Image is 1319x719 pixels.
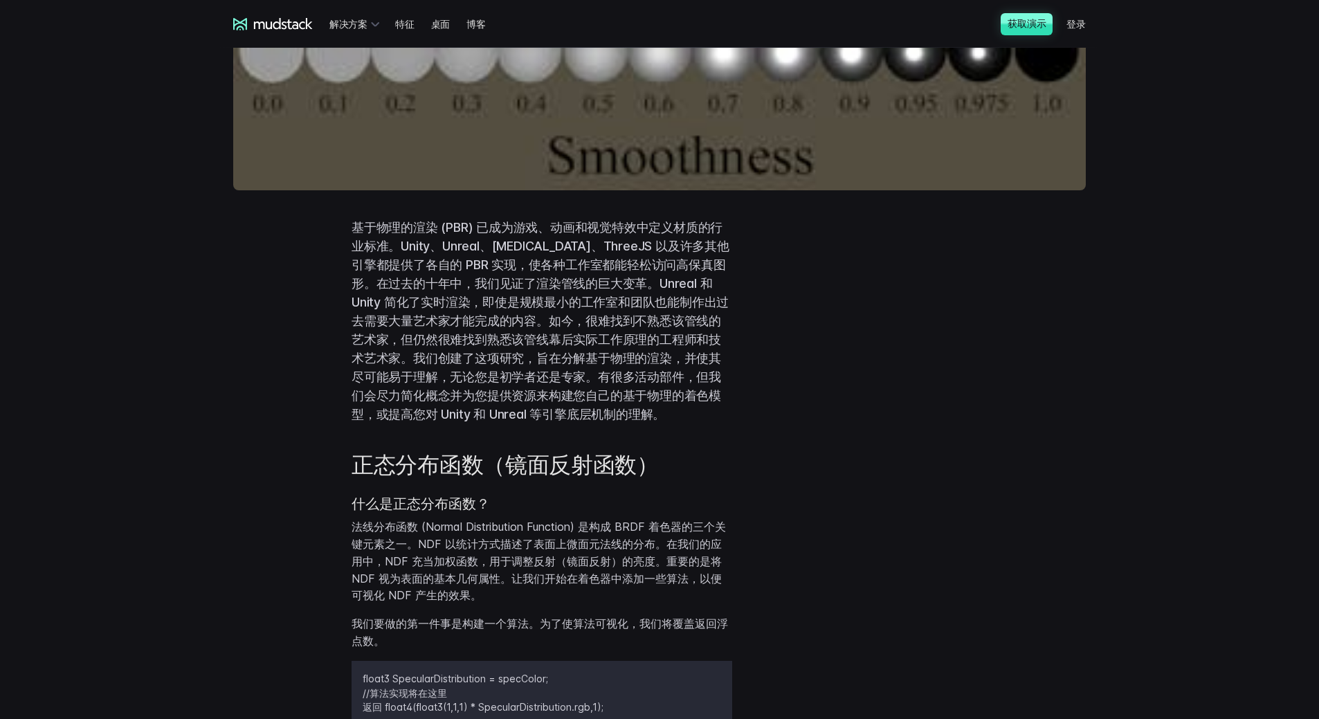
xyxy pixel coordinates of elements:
font: 我们要做的第一件事是构建一个算法。为了使算法可视化，我们将覆盖返回浮点数。 [352,617,728,648]
font: //算法实现将在这里 [363,687,447,699]
font: 基于物理的渲染 (PBR) 已成为游戏、动画和视觉特效中定义材质的行业标准。Unity、Unreal、[MEDICAL_DATA]、ThreeJS 以及许多其他引擎都提供了各自的 PBR 实现，... [352,220,729,421]
a: 获取演示 [1001,13,1053,35]
font: 什么是正态分布函数？ [352,495,490,512]
font: float3 SpecularDistribution = specColor; [363,673,548,684]
font: 正态分布函数（镜面反射函数） [352,451,659,478]
font: 特征 [395,18,415,30]
font: 登录 [1066,18,1086,30]
font: 解决方案 [329,18,367,30]
font: 法线分布函数 (Normal Distribution Function) 是构成 BRDF 着色器的三个关键元素之一。NDF 以统计方式描述了表面上微面元法线的分布。在我们的应用中，NDF 充... [352,520,726,602]
a: 博客 [466,11,502,37]
font: 返回 float4(float3(1,1,1) * SpecularDistribution.rgb,1); [363,701,603,713]
font: 获取演示 [1008,17,1046,29]
font: 桌面 [431,18,451,30]
font: 博客 [466,18,486,30]
a: 登录 [1066,11,1102,37]
a: 特征 [395,11,431,37]
a: 桌面 [431,11,467,37]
